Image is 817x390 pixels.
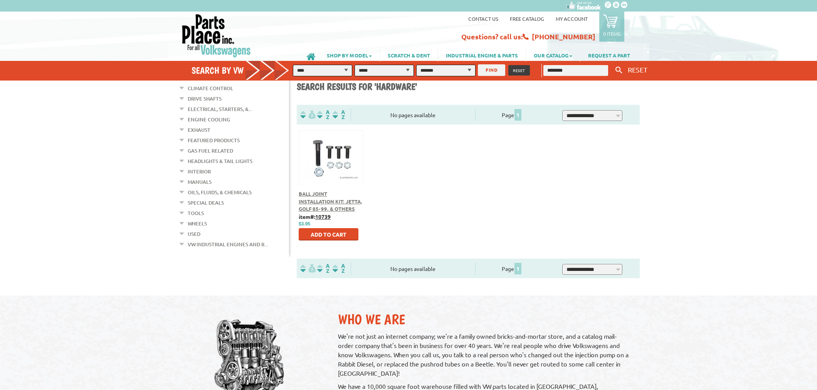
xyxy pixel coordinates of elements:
a: Tools [188,208,204,218]
a: Manuals [188,177,212,187]
a: Climate Control [188,83,233,93]
button: Keyword Search [613,64,625,77]
span: 1 [514,109,521,121]
img: filterpricelow.svg [300,264,316,273]
p: We're not just an internet company; we're a family owned bricks-and-mortar store, and a catalog m... [338,331,632,378]
img: Sort by Headline [316,110,331,119]
u: 10739 [315,213,331,220]
div: No pages available [351,265,475,273]
h2: Who We Are [338,311,632,328]
a: Featured Products [188,135,240,145]
a: Used [188,229,200,239]
a: Drive Shafts [188,94,222,104]
a: Oils, Fluids, & Chemicals [188,187,252,197]
a: Free Catalog [510,15,544,22]
a: Gas Fuel Related [188,146,233,156]
a: My Account [556,15,588,22]
a: Engine Cooling [188,114,230,124]
a: Headlights & Tail Lights [188,156,252,166]
a: Contact us [468,15,498,22]
span: $3.95 [299,221,310,227]
a: Ball Joint Installation Kit: Jetta, Golf 85-99, & Others [299,190,362,212]
a: SHOP BY MODEL [319,49,380,62]
a: Wheels [188,219,207,229]
button: Add to Cart [299,228,358,240]
div: Page [475,262,549,275]
img: Parts Place Inc! [181,13,252,58]
img: Sort by Sales Rank [331,264,346,273]
h1: Search results for 'hardware' [297,81,640,93]
span: RESET [513,67,525,73]
a: Electrical, Starters, &... [188,104,252,114]
img: Sort by Sales Rank [331,110,346,119]
a: VW Industrial Engines and R... [188,239,268,249]
div: No pages available [351,111,475,119]
img: filterpricelow.svg [300,110,316,119]
button: RESET [508,65,530,76]
h4: Search by VW [192,65,297,76]
a: OUR CATALOG [526,49,580,62]
div: Page [475,108,549,121]
b: item#: [299,213,331,220]
span: Add to Cart [311,231,346,238]
a: Exhaust [188,125,210,135]
a: Interior [188,166,211,177]
button: RESET [625,64,651,75]
a: INDUSTRIAL ENGINE & PARTS [438,49,526,62]
a: 0 items [599,12,624,42]
a: REQUEST A PART [580,49,638,62]
span: 1 [514,263,521,274]
a: SCRATCH & DENT [380,49,438,62]
p: 0 items [603,30,620,37]
img: Sort by Headline [316,264,331,273]
a: Special Deals [188,198,224,208]
span: RESET [628,66,647,74]
button: FIND [478,64,505,76]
